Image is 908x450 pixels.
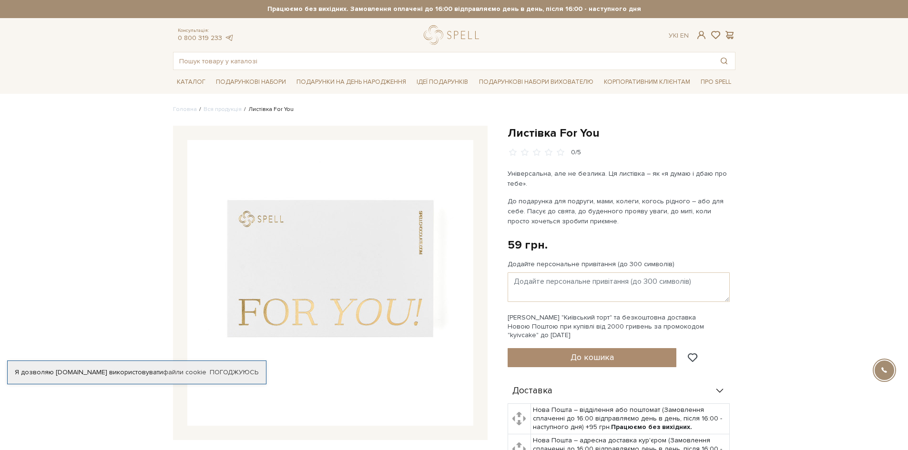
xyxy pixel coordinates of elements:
button: До кошика [508,348,677,367]
a: Подарункові набори [212,75,290,90]
div: 59 грн. [508,238,548,252]
button: Пошук товару у каталозі [713,52,735,70]
strong: Працюємо без вихідних. Замовлення оплачені до 16:00 відправляємо день в день, після 16:00 - насту... [173,5,735,13]
span: Консультація: [178,28,234,34]
td: Нова Пошта – відділення або поштомат (Замовлення сплаченні до 16:00 відправляємо день в день, піс... [531,404,730,434]
a: logo [424,25,483,45]
a: файли cookie [163,368,206,376]
div: Ук [669,31,689,40]
b: Працюємо без вихідних. [611,423,692,431]
li: Листівка For You [242,105,294,114]
span: До кошика [571,352,614,362]
span: Доставка [512,387,552,395]
a: 0 800 319 233 [178,34,222,42]
input: Пошук товару у каталозі [173,52,713,70]
a: Про Spell [697,75,735,90]
div: [PERSON_NAME] "Київський торт" та безкоштовна доставка Новою Поштою при купівлі від 2000 гривень ... [508,313,735,340]
label: Додайте персональне привітання (до 300 символів) [508,260,674,269]
a: Корпоративним клієнтам [600,74,694,90]
h1: Листівка For You [508,126,735,140]
div: Я дозволяю [DOMAIN_NAME] використовувати [8,368,266,377]
p: Універсальна, але не безлика. Ця листівка – як «я думаю і дбаю про тебе». [508,169,731,189]
a: telegram [224,34,234,42]
a: En [680,31,689,40]
a: Подарунки на День народження [293,75,410,90]
a: Каталог [173,75,209,90]
a: Вся продукція [204,106,242,113]
a: Погоджуюсь [210,368,258,377]
div: 0/5 [571,148,581,157]
a: Головна [173,106,197,113]
img: Листівка For You [187,140,473,426]
span: | [677,31,678,40]
p: До подарунка для подруги, мами, колеги, когось рідного – або для себе. Пасує до свята, до буденно... [508,196,731,226]
a: Подарункові набори вихователю [475,74,597,90]
a: Ідеї подарунків [413,75,472,90]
